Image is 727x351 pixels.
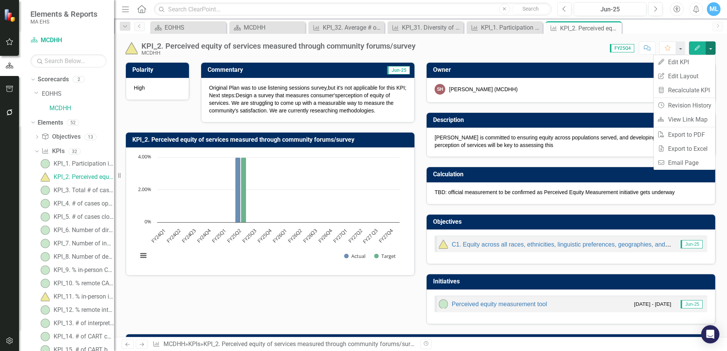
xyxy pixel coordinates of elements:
[38,75,69,84] a: Scorecards
[347,227,364,244] text: FY27Q2
[654,55,715,69] a: Edit KPI
[54,227,114,234] div: KPI_6. Number of direct hours completed through DHILS program
[449,85,517,93] div: [PERSON_NAME] (MCDHH)
[209,85,406,98] span: but it's not applicable for this KPI; Next steps:
[54,267,114,274] div: KPI_9. % in-person CART communication access requests filled
[39,211,114,223] a: KPI_5. # of cases closed during the quarter
[377,227,394,244] text: FY27Q4
[576,5,644,14] div: Jun-25
[188,340,200,348] a: KPIs
[134,85,145,91] span: High
[435,188,707,196] p: TBD: official measurement to be confirmed as Perceived Equity Measurement initiative gets underway
[42,90,114,98] a: EOHHS
[67,119,79,126] div: 52
[654,98,715,112] a: Revision History
[707,2,721,16] button: ML
[209,85,328,91] span: Original Plan was to use listening sessions survey,
[310,23,383,32] a: KPI_32. Average # of trainings / workshops that take place
[286,227,303,244] text: FY26Q2
[211,227,228,244] text: FY25Q1
[574,2,646,16] button: Jun-25
[317,227,334,244] text: FY26Q4
[654,83,715,97] a: Recalculate KPI
[54,174,114,180] div: KPI_2. Perceived equity of services measured through community forums/survey
[134,153,403,267] svg: Interactive chart
[54,200,114,207] div: KPI_4. # of cases opened during the quarter
[241,227,258,244] text: FY25Q3
[41,279,50,288] img: On-track
[433,218,711,225] h3: Objectives
[439,299,448,308] img: On-track
[435,84,445,95] div: SH
[433,171,711,178] h3: Calculation
[39,277,114,289] a: KPI_10. % remote CART communication access requests filled
[132,66,185,73] h3: Polarity
[141,42,416,50] div: KPI_2. Perceived equity of services measured through community forums/survey
[54,187,114,194] div: KPI_3. Total # of cases open in case management department
[361,227,379,245] text: FY27 Q3
[30,36,106,45] a: MCDHH
[138,250,149,261] button: View chart menu, Chart
[39,198,114,210] a: KPI_4. # of cases opened during the quarter
[41,239,50,248] img: On-track
[41,147,64,156] a: KPIs
[195,227,213,244] text: FY24Q4
[654,69,715,83] a: Edit Layout
[141,50,416,56] div: MCDHH
[41,186,50,195] img: On-track
[681,240,703,248] span: Jun-25
[41,319,50,328] img: On-track
[30,9,97,19] span: Elements & Reports
[54,333,114,340] div: KPI_14. # of CART captioners contracted with
[39,224,114,236] a: KPI_6. Number of direct hours completed through DHILS program
[41,266,50,275] img: On-track
[41,212,50,221] img: On-track
[208,66,330,73] h3: Commentary
[634,300,671,308] small: [DATE] - [DATE]
[481,23,541,32] div: KPI_1. Participation in Communication Access, Training and Technology Services ([PERSON_NAME]) tr...
[180,227,197,244] text: FY24Q3
[54,253,114,260] div: KPI_8. Number of deaf recovery coaches in SUD Program
[39,304,114,316] a: KPI_12. % remote interpreting requests filled
[41,226,50,235] img: On-track
[41,252,50,261] img: On-track
[209,92,394,114] span: perception of equity of services. We are struggling to come up with a measurable way to measure t...
[3,8,17,22] img: ClearPoint Strategy
[154,3,552,16] input: Search ClearPoint...
[30,54,106,68] input: Search Below...
[225,227,243,244] text: FY25Q2
[39,237,114,250] a: KPI_7. Number of indirect hours completed through DHILS program
[54,213,114,220] div: KPI_5. # of cases closed during the quarter
[256,227,273,244] text: FY25Q4
[39,158,114,170] a: KPI_1. Participation in Communication Access, Training and Technology Services ([PERSON_NAME]) tr...
[387,66,410,74] span: Jun-25
[41,332,50,341] img: On-track
[522,6,539,12] span: Search
[163,340,185,348] a: MCDHH
[41,159,50,168] img: On-track
[681,300,703,308] span: Jun-25
[38,119,63,127] a: Elements
[68,148,81,155] div: 32
[138,186,151,193] text: 2.00%
[374,253,396,259] button: Show Target
[231,23,303,32] a: MCDHH
[125,42,138,54] img: At-risk
[73,76,85,83] div: 2
[39,171,114,183] a: KPI_2. Perceived equity of services measured through community forums/survey
[433,66,711,73] h3: Owner
[435,134,707,149] p: [PERSON_NAME] is committed to ensuring equity across populations served, and developing a way to ...
[41,292,50,301] img: At-risk
[389,23,462,32] a: KPI_31. Diversity of participants in outreach presentation for workforce development
[138,153,151,160] text: 4.00%
[332,227,349,244] text: FY27Q1
[323,23,383,32] div: KPI_32. Average # of trainings / workshops that take place
[235,158,241,223] path: FY25Q2, 4. Actual.
[41,305,50,315] img: On-track
[433,117,711,123] h3: Description
[512,4,550,14] button: Search
[468,23,541,32] a: KPI_1. Participation in Communication Access, Training and Technology Services ([PERSON_NAME]) tr...
[134,153,406,267] div: Chart. Highcharts interactive chart.
[236,92,338,98] span: Design a survey that measures consumer's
